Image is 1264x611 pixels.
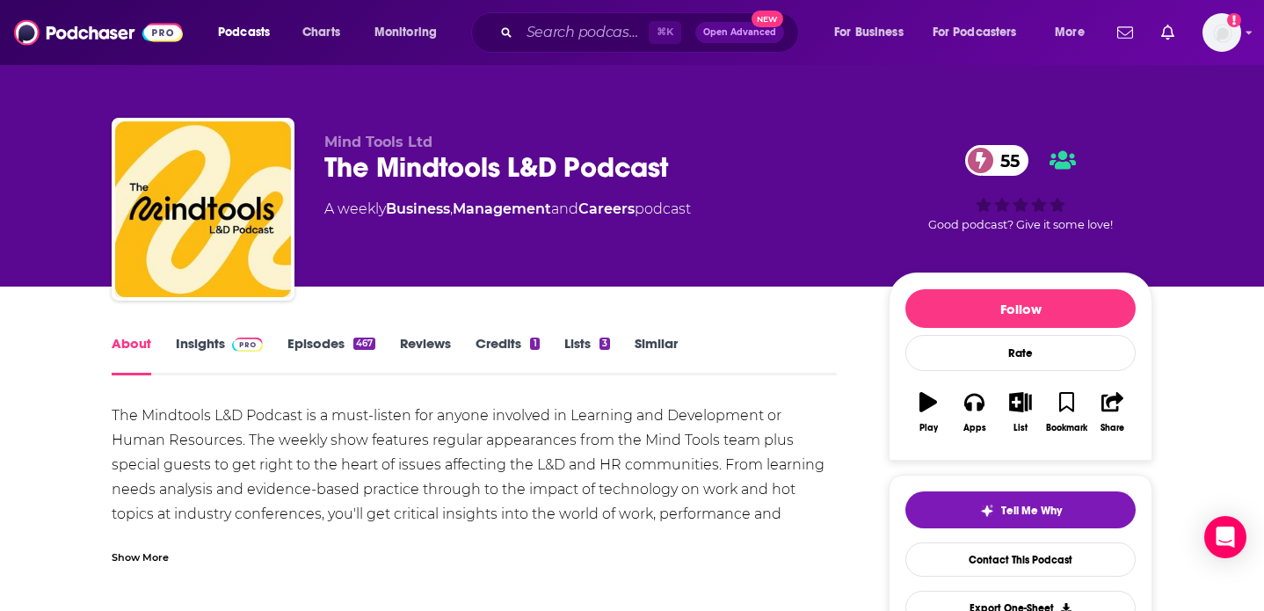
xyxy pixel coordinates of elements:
[530,338,539,350] div: 1
[635,335,678,375] a: Similar
[752,11,783,27] span: New
[1046,423,1087,433] div: Bookmark
[695,22,784,43] button: Open AdvancedNew
[1001,504,1062,518] span: Tell Me Why
[453,200,551,217] a: Management
[362,18,460,47] button: open menu
[112,404,837,551] div: The Mindtools L&D Podcast is a must-listen for anyone involved in Learning and Development or Hum...
[1101,423,1124,433] div: Share
[218,20,270,45] span: Podcasts
[287,335,375,375] a: Episodes467
[703,28,776,37] span: Open Advanced
[232,338,263,352] img: Podchaser Pro
[951,381,997,444] button: Apps
[822,18,926,47] button: open menu
[1202,13,1241,52] img: User Profile
[1202,13,1241,52] button: Show profile menu
[400,335,451,375] a: Reviews
[206,18,293,47] button: open menu
[983,145,1028,176] span: 55
[889,134,1152,243] div: 55Good podcast? Give it some love!
[980,504,994,518] img: tell me why sparkle
[324,199,691,220] div: A weekly podcast
[1042,18,1107,47] button: open menu
[599,338,610,350] div: 3
[450,200,453,217] span: ,
[1013,423,1028,433] div: List
[933,20,1017,45] span: For Podcasters
[1227,13,1241,27] svg: Add a profile image
[1154,18,1181,47] a: Show notifications dropdown
[578,200,635,217] a: Careers
[834,20,904,45] span: For Business
[963,423,986,433] div: Apps
[921,18,1042,47] button: open menu
[519,18,649,47] input: Search podcasts, credits, & more...
[115,121,291,297] img: The Mindtools L&D Podcast
[551,200,578,217] span: and
[1110,18,1140,47] a: Show notifications dropdown
[324,134,432,150] span: Mind Tools Ltd
[476,335,539,375] a: Credits1
[353,338,375,350] div: 467
[905,381,951,444] button: Play
[302,20,340,45] span: Charts
[965,145,1028,176] a: 55
[1055,20,1085,45] span: More
[488,12,816,53] div: Search podcasts, credits, & more...
[649,21,681,44] span: ⌘ K
[905,542,1136,577] a: Contact This Podcast
[919,423,938,433] div: Play
[112,335,151,375] a: About
[1043,381,1089,444] button: Bookmark
[14,16,183,49] img: Podchaser - Follow, Share and Rate Podcasts
[374,20,437,45] span: Monitoring
[928,218,1113,231] span: Good podcast? Give it some love!
[905,491,1136,528] button: tell me why sparkleTell Me Why
[998,381,1043,444] button: List
[905,335,1136,371] div: Rate
[291,18,351,47] a: Charts
[176,335,263,375] a: InsightsPodchaser Pro
[1202,13,1241,52] span: Logged in as megcassidy
[905,289,1136,328] button: Follow
[1090,381,1136,444] button: Share
[564,335,610,375] a: Lists3
[1204,516,1246,558] div: Open Intercom Messenger
[386,200,450,217] a: Business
